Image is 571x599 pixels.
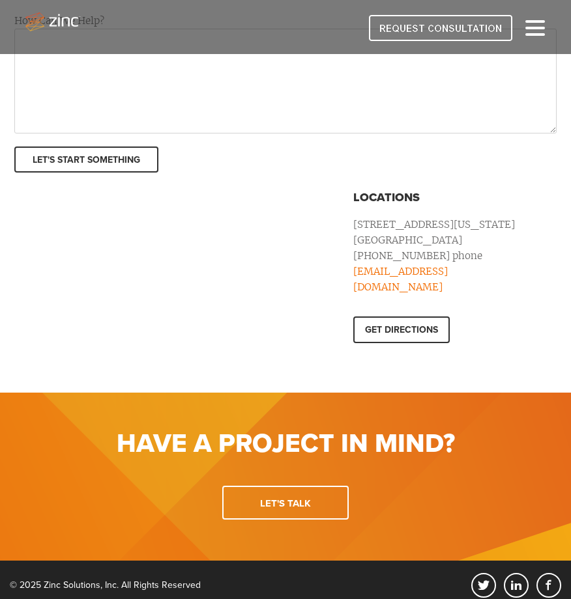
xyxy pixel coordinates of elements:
[506,534,555,583] iframe: Drift Widget Chat Controller
[10,573,201,591] div: © 2025 Zinc Solutions, Inc. All Rights Reserved
[353,217,534,232] p: [STREET_ADDRESS][US_STATE]
[353,232,534,248] p: [GEOGRAPHIC_DATA]
[353,191,534,204] h3: Locations
[369,15,512,41] img: REQUEST CONSULTATION
[353,265,448,293] a: [EMAIL_ADDRESS][DOMAIN_NAME]
[353,316,450,343] a: Get directions
[222,486,349,520] a: Let's talk
[10,430,561,458] h1: Have a Project in Mind?
[14,146,158,173] input: Let's Start Something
